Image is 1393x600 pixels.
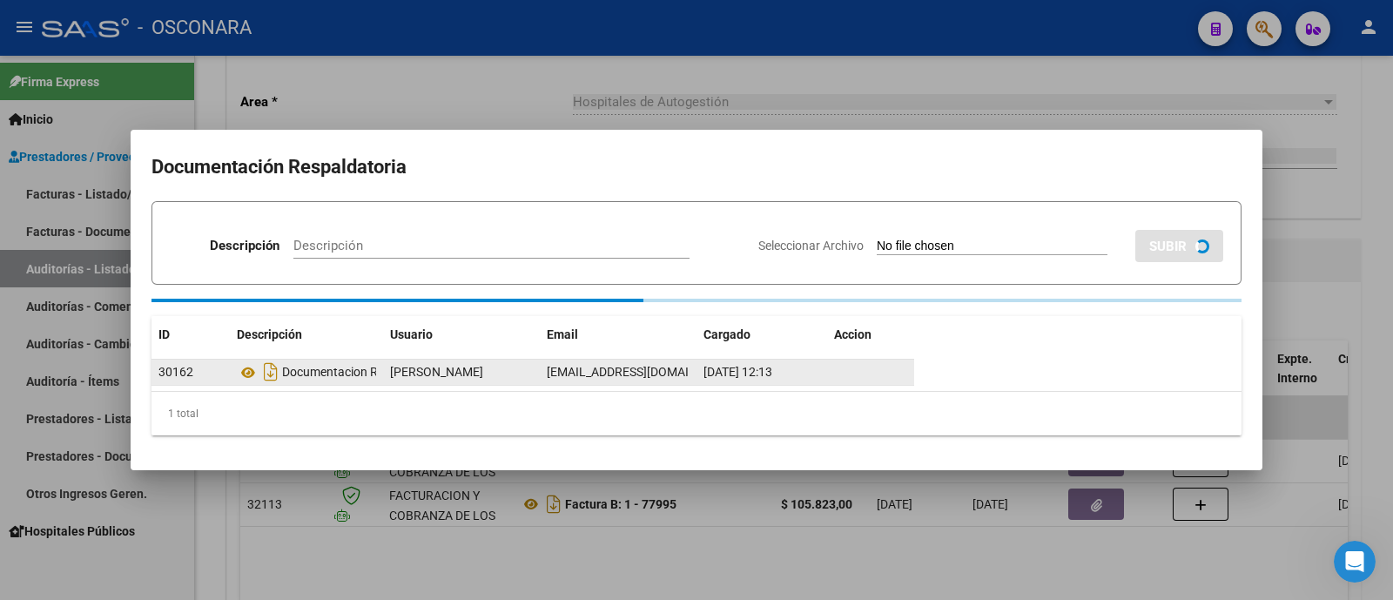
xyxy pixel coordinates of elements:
i: Descargar documento [259,358,282,386]
span: Cargado [703,327,750,341]
span: 30162 [158,365,193,379]
datatable-header-cell: Usuario [383,316,540,354]
span: Usuario [390,327,433,341]
div: 1 total [151,392,1242,435]
iframe: Intercom live chat [1334,541,1376,583]
span: Email [547,327,578,341]
span: ID [158,327,170,341]
span: [DATE] 12:13 [703,365,772,379]
button: SUBIR [1135,230,1223,262]
span: Accion [834,327,871,341]
span: Descripción [237,327,302,341]
div: Documentacion Respaldatoria [237,358,376,386]
span: [PERSON_NAME] [390,365,483,379]
datatable-header-cell: Email [540,316,696,354]
p: Descripción [210,236,279,256]
datatable-header-cell: ID [151,316,230,354]
span: SUBIR [1149,239,1187,254]
span: [EMAIL_ADDRESS][DOMAIN_NAME] [547,365,740,379]
span: Seleccionar Archivo [758,239,864,253]
h2: Documentación Respaldatoria [151,151,1242,184]
datatable-header-cell: Descripción [230,316,383,354]
datatable-header-cell: Accion [827,316,914,354]
datatable-header-cell: Cargado [696,316,827,354]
